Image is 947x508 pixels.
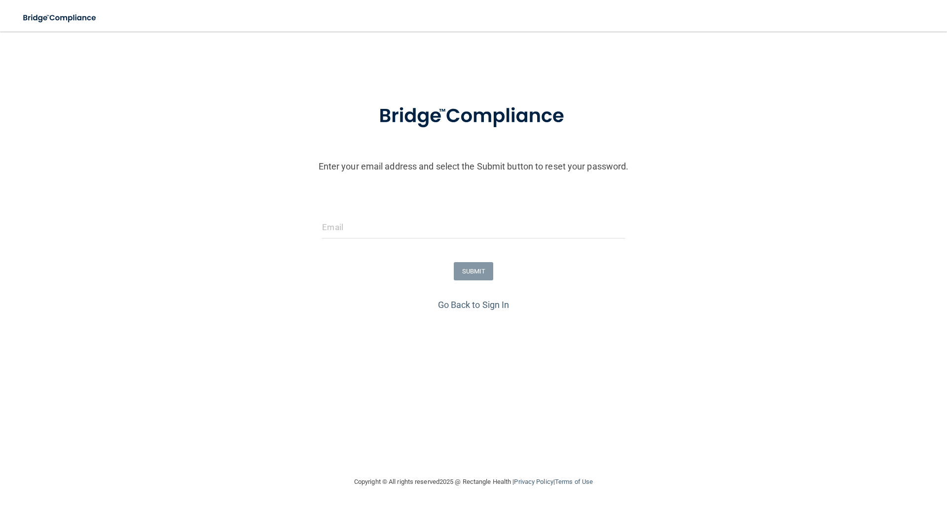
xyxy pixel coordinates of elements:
[322,216,624,238] input: Email
[293,466,654,498] div: Copyright © All rights reserved 2025 @ Rectangle Health | |
[514,478,553,485] a: Privacy Policy
[454,262,494,280] button: SUBMIT
[15,8,106,28] img: bridge_compliance_login_screen.278c3ca4.svg
[359,91,588,142] img: bridge_compliance_login_screen.278c3ca4.svg
[438,300,510,310] a: Go Back to Sign In
[555,478,593,485] a: Terms of Use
